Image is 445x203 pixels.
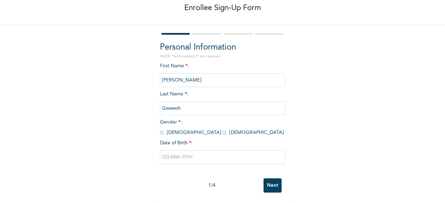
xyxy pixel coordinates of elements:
[264,178,282,193] input: Next
[160,64,285,83] span: First Name :
[160,150,285,164] input: DD-MM-YYYY
[160,139,193,147] span: Date of Birth :
[160,92,285,111] span: Last Name :
[160,41,285,54] h2: Personal Information
[160,73,285,87] input: Enter your first name
[184,2,261,14] p: Enrollee Sign-Up Form
[160,54,285,59] p: NOTE: Fields marked (*) are required
[160,182,264,189] div: 1 / 4
[160,101,285,115] input: Enter your last name
[160,120,284,135] span: Gender : [DEMOGRAPHIC_DATA] [DEMOGRAPHIC_DATA]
